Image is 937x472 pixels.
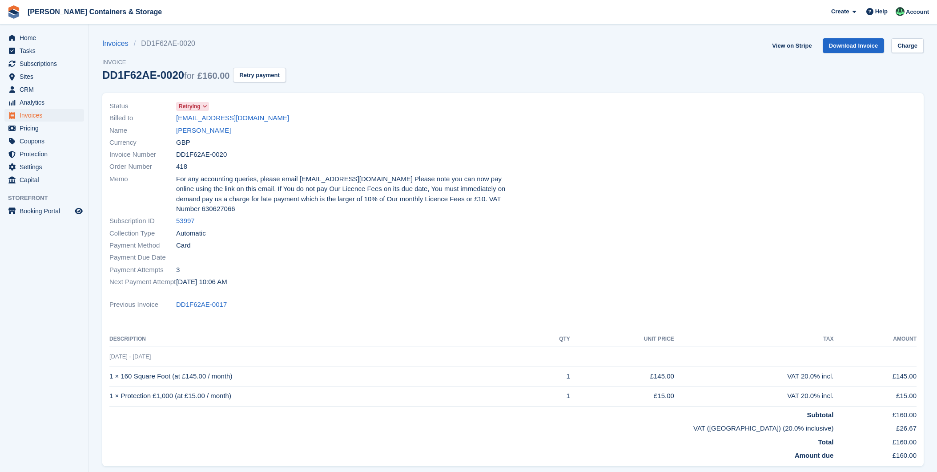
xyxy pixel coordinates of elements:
td: £145.00 [833,366,917,387]
td: VAT ([GEOGRAPHIC_DATA]) (20.0% inclusive) [109,420,833,434]
a: Invoices [102,38,134,49]
span: Billed to [109,113,176,123]
div: VAT 20.0% incl. [674,371,834,382]
span: Invoices [20,109,73,122]
td: 1 [532,366,570,387]
a: [PERSON_NAME] [176,126,231,136]
span: Name [109,126,176,136]
span: Status [109,101,176,111]
span: £160.00 [197,71,229,81]
td: 1 × Protection £1,000 (at £15.00 / month) [109,386,532,406]
span: Create [831,7,849,16]
span: Sites [20,70,73,83]
a: DD1F62AE-0017 [176,300,227,310]
span: GBP [176,138,190,148]
span: Subscriptions [20,57,73,70]
span: Home [20,32,73,44]
th: Amount [833,332,917,346]
a: menu [4,161,84,173]
span: Collection Type [109,228,176,239]
a: Retrying [176,101,209,111]
th: Tax [674,332,834,346]
td: £160.00 [833,406,917,420]
span: Currency [109,138,176,148]
span: Next Payment Attempt [109,277,176,287]
td: £15.00 [833,386,917,406]
td: £145.00 [570,366,674,387]
span: 418 [176,162,187,172]
span: Order Number [109,162,176,172]
td: £15.00 [570,386,674,406]
a: menu [4,57,84,70]
span: Invoice Number [109,150,176,160]
span: Coupons [20,135,73,147]
span: for [184,71,194,81]
span: Subscription ID [109,216,176,226]
nav: breadcrumbs [102,38,286,49]
a: [PERSON_NAME] Containers & Storage [24,4,165,19]
span: Analytics [20,96,73,109]
a: menu [4,70,84,83]
strong: Amount due [795,452,834,459]
span: Help [875,7,888,16]
a: View on Stripe [768,38,815,53]
th: QTY [532,332,570,346]
span: [DATE] - [DATE] [109,353,151,360]
strong: Total [818,438,834,446]
td: £160.00 [833,434,917,448]
span: Protection [20,148,73,160]
span: 3 [176,265,180,275]
a: 53997 [176,216,195,226]
a: menu [4,148,84,160]
a: [EMAIL_ADDRESS][DOMAIN_NAME] [176,113,289,123]
td: £26.67 [833,420,917,434]
img: stora-icon-8386f47178a22dfd0bd8f6a31ec36ba5ce8667c1dd55bd0f319d3a0aa187defe.svg [7,5,20,19]
a: menu [4,174,84,186]
span: Previous Invoice [109,300,176,310]
button: Retry payment [233,68,286,82]
span: Booking Portal [20,205,73,217]
a: Charge [891,38,924,53]
span: DD1F62AE-0020 [176,150,227,160]
span: Settings [20,161,73,173]
span: Automatic [176,228,206,239]
span: Tasks [20,45,73,57]
a: Download Invoice [823,38,885,53]
span: Capital [20,174,73,186]
span: Pricing [20,122,73,134]
td: 1 × 160 Square Foot (at £145.00 / month) [109,366,532,387]
strong: Subtotal [807,411,833,419]
time: 2025-09-25 09:06:09 UTC [176,277,227,287]
td: 1 [532,386,570,406]
span: Storefront [8,194,88,203]
a: Preview store [73,206,84,216]
th: Description [109,332,532,346]
span: Invoice [102,58,286,67]
span: Card [176,240,191,251]
span: Retrying [179,102,201,110]
span: For any accounting queries, please email [EMAIL_ADDRESS][DOMAIN_NAME] Please note you can now pay... [176,174,508,214]
div: DD1F62AE-0020 [102,69,229,81]
th: Unit Price [570,332,674,346]
a: menu [4,135,84,147]
a: menu [4,83,84,96]
div: VAT 20.0% incl. [674,391,834,401]
a: menu [4,96,84,109]
a: menu [4,45,84,57]
td: £160.00 [833,447,917,461]
span: Payment Due Date [109,252,176,263]
a: menu [4,205,84,217]
span: Payment Method [109,240,176,251]
a: menu [4,32,84,44]
span: Account [906,8,929,16]
span: Memo [109,174,176,214]
img: Arjun Preetham [896,7,905,16]
span: Payment Attempts [109,265,176,275]
a: menu [4,122,84,134]
a: menu [4,109,84,122]
span: CRM [20,83,73,96]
